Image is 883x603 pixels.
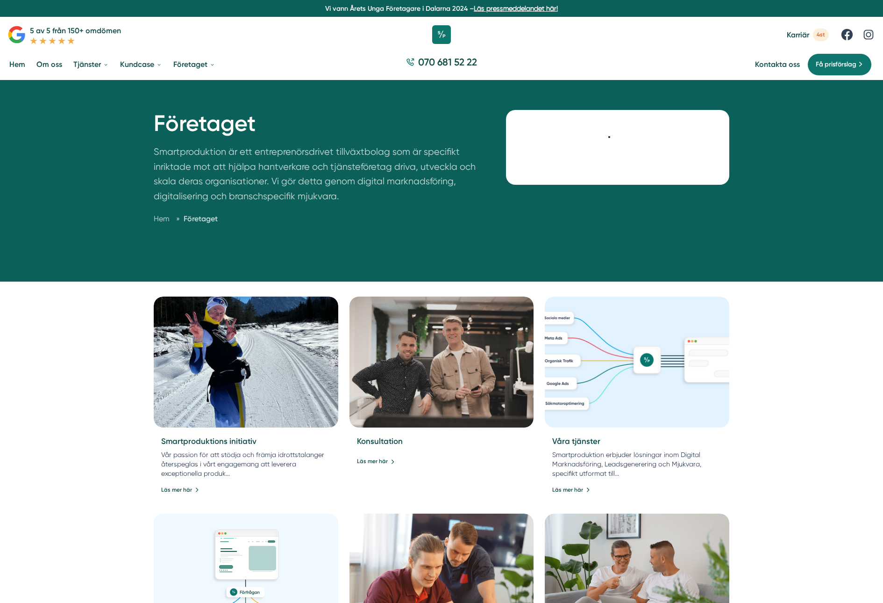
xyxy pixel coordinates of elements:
a: Företaget [184,214,218,223]
span: 4st [813,29,829,41]
span: 070 681 52 22 [418,55,477,69]
p: 5 av 5 från 150+ omdömen [30,25,121,36]
a: Karriär 4st [787,29,829,41]
p: Smartproduktion är ett entreprenörsdrivet tillväxtbolag som är specifikt inriktade mot att hjälpa... [154,145,484,208]
a: Hem [7,52,27,76]
span: Få prisförslag [816,59,856,70]
p: Smartproduktion erbjuder lösningar inom Digital Marknadsföring, Leadsgenerering och Mjukvara, spe... [552,450,722,478]
img: Smartproduktions initiativ [154,297,338,428]
a: Företaget [171,52,217,76]
a: Läs pressmeddelandet här! [474,5,558,12]
a: 070 681 52 22 [402,55,481,73]
a: Om oss [35,52,64,76]
a: Läs mer här [161,486,199,494]
a: Hem [154,214,170,223]
a: Få prisförslag [807,53,872,76]
span: Karriär [787,30,809,39]
a: Kundcase [118,52,164,76]
a: Våra tjänster [552,436,600,446]
span: » [176,213,180,225]
a: Läs mer här [357,457,395,466]
img: Våra tjänster [545,297,729,428]
nav: Breadcrumb [154,213,484,225]
a: Konsultation [357,436,403,446]
a: Kontakta oss [755,60,800,69]
a: Smartproduktions initiativ [161,436,256,446]
a: Läs mer här [552,486,590,494]
h1: Företaget [154,110,484,145]
p: Vår passion för att stödja och främja idrottstalanger återspeglas i vårt engagemang att leverera ... [161,450,331,478]
img: Konsultation [349,297,534,428]
p: Vi vann Årets Unga Företagare i Dalarna 2024 – [4,4,879,13]
a: Tjänster [71,52,111,76]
